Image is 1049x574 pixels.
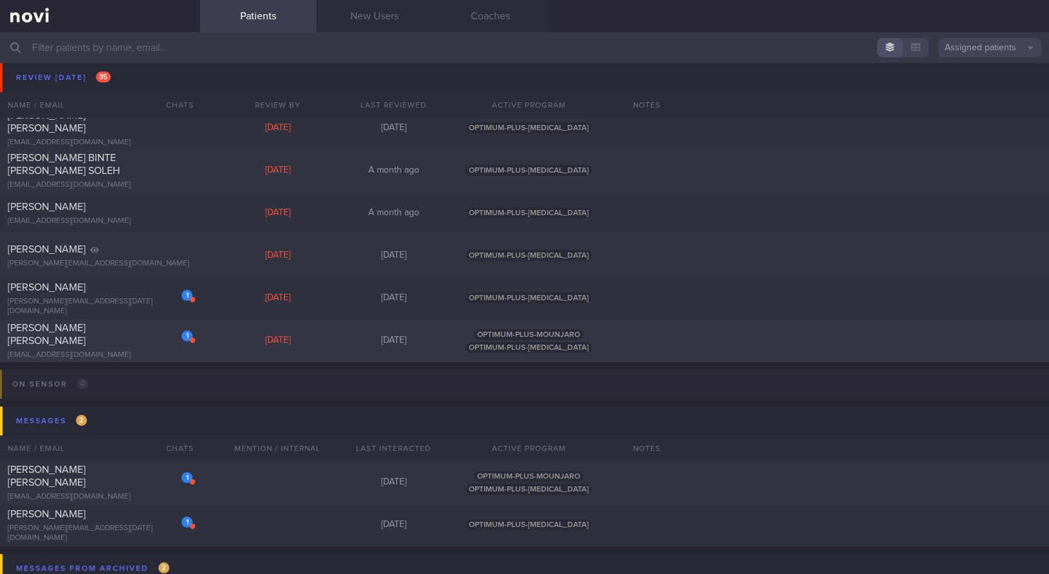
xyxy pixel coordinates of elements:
[8,153,120,176] span: [PERSON_NAME] BINTE [PERSON_NAME] SOLEH
[335,165,451,177] div: A month ago
[220,122,335,134] div: [DATE]
[466,342,592,353] span: OPTIMUM-PLUS-[MEDICAL_DATA]
[474,471,583,482] span: OPTIMUM-PLUS-MOUNJARO
[182,290,193,301] div: 1
[220,165,335,177] div: [DATE]
[625,435,1049,461] div: Notes
[335,519,451,531] div: [DATE]
[938,38,1041,57] button: Assigned patients
[182,517,193,528] div: 1
[8,216,193,226] div: [EMAIL_ADDRESS][DOMAIN_NAME]
[220,207,335,219] div: [DATE]
[8,282,86,292] span: [PERSON_NAME]
[466,165,592,176] span: OPTIMUM-PLUS-[MEDICAL_DATA]
[220,335,335,347] div: [DATE]
[8,244,86,254] span: [PERSON_NAME]
[9,376,91,393] div: On sensor
[8,297,193,316] div: [PERSON_NAME][EMAIL_ADDRESS][DATE][DOMAIN_NAME]
[220,435,335,461] div: Mention / Internal
[335,207,451,219] div: A month ago
[149,435,200,461] div: Chats
[182,330,193,341] div: 1
[77,378,88,389] span: 0
[466,207,592,218] span: OPTIMUM-PLUS-[MEDICAL_DATA]
[335,80,451,91] div: [DATE]
[8,180,193,190] div: [EMAIL_ADDRESS][DOMAIN_NAME]
[466,80,592,91] span: OPTIMUM-PLUS-[MEDICAL_DATA]
[8,74,86,84] span: [PERSON_NAME]
[335,122,451,134] div: [DATE]
[474,329,583,340] span: OPTIMUM-PLUS-MOUNJARO
[8,524,193,543] div: [PERSON_NAME][EMAIL_ADDRESS][DATE][DOMAIN_NAME]
[466,122,592,133] span: OPTIMUM-PLUS-[MEDICAL_DATA]
[466,292,592,303] span: OPTIMUM-PLUS-[MEDICAL_DATA]
[335,335,451,347] div: [DATE]
[158,562,169,573] span: 2
[8,464,86,488] span: [PERSON_NAME] [PERSON_NAME]
[220,292,335,304] div: [DATE]
[335,435,451,461] div: Last Interacted
[8,138,193,148] div: [EMAIL_ADDRESS][DOMAIN_NAME]
[335,250,451,262] div: [DATE]
[8,509,86,519] span: [PERSON_NAME]
[8,259,193,269] div: [PERSON_NAME][EMAIL_ADDRESS][DOMAIN_NAME]
[466,250,592,261] span: OPTIMUM-PLUS-[MEDICAL_DATA]
[335,477,451,488] div: [DATE]
[466,484,592,495] span: OPTIMUM-PLUS-[MEDICAL_DATA]
[8,110,86,133] span: [PERSON_NAME] [PERSON_NAME]
[8,89,193,99] div: [EMAIL_ADDRESS][DOMAIN_NAME]
[8,492,193,502] div: [EMAIL_ADDRESS][DOMAIN_NAME]
[220,80,335,91] div: [DATE]
[182,472,193,483] div: 1
[451,435,606,461] div: Active Program
[76,415,87,426] span: 2
[13,412,90,430] div: Messages
[8,350,193,360] div: [EMAIL_ADDRESS][DOMAIN_NAME]
[335,292,451,304] div: [DATE]
[466,519,592,530] span: OPTIMUM-PLUS-[MEDICAL_DATA]
[8,202,86,212] span: [PERSON_NAME]
[8,323,86,346] span: [PERSON_NAME] [PERSON_NAME]
[220,250,335,262] div: [DATE]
